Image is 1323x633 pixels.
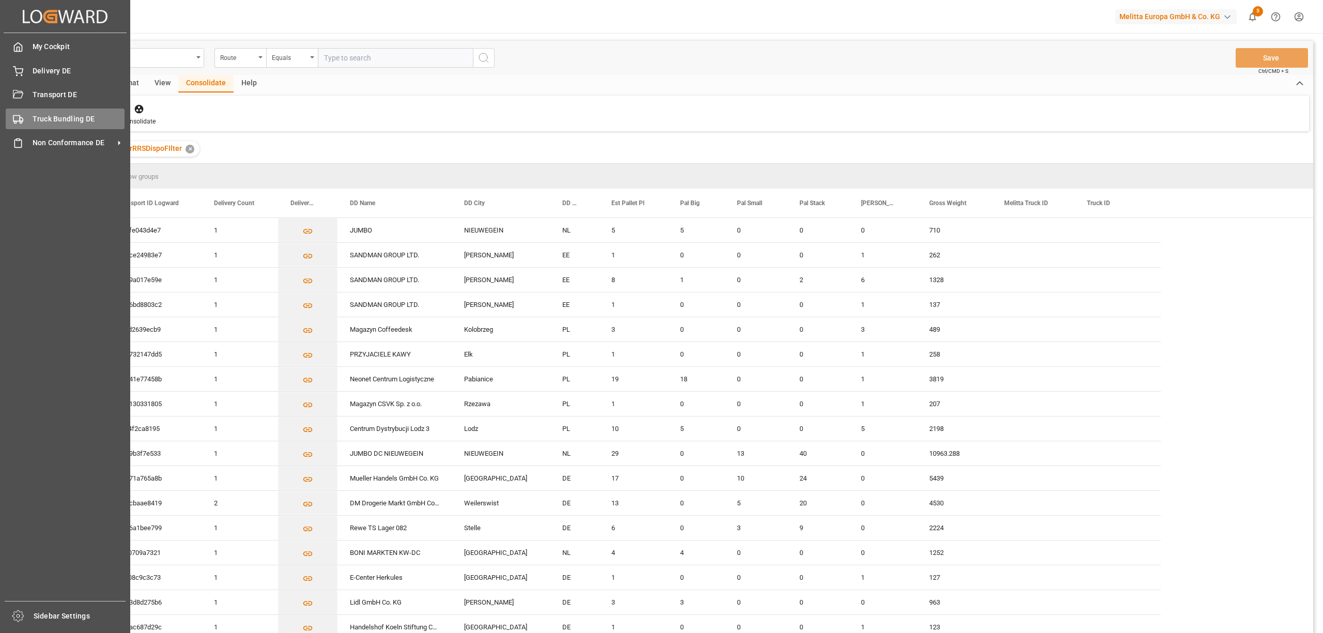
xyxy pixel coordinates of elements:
[1236,48,1308,68] button: Save
[337,491,452,515] div: DM Drogerie Markt GmbH Co KG
[452,243,550,267] div: [PERSON_NAME]
[1087,199,1110,207] span: Truck ID
[668,218,725,242] div: 5
[917,317,992,342] div: 489
[599,491,668,515] div: 13
[452,268,550,292] div: [PERSON_NAME]
[337,441,452,466] div: JUMBO DC NIEUWEGEIN
[668,516,725,540] div: 0
[668,565,725,590] div: 0
[452,441,550,466] div: NIEUWEGEIN
[725,367,787,391] div: 0
[787,292,849,317] div: 0
[1253,6,1263,17] span: 5
[599,317,668,342] div: 3
[33,137,114,148] span: Non Conformance DE
[202,590,278,614] div: 1
[106,218,202,242] div: 0ddfe043d4e7
[599,416,668,441] div: 10
[550,541,599,565] div: NL
[550,268,599,292] div: EE
[599,565,668,590] div: 1
[550,392,599,416] div: PL
[214,48,266,68] button: open menu
[186,145,194,153] div: ✕
[290,199,316,207] span: Delivery List
[1115,9,1237,24] div: Melitta Europa GmbH & Co. KG
[725,342,787,366] div: 0
[550,367,599,391] div: PL
[725,491,787,515] div: 5
[106,268,1161,292] div: Press SPACE to select this row.
[917,268,992,292] div: 1328
[272,51,307,63] div: Equals
[550,590,599,614] div: DE
[452,218,550,242] div: NIEUWEGEIN
[787,565,849,590] div: 0
[917,416,992,441] div: 2198
[473,48,495,68] button: search button
[337,466,452,490] div: Mueller Handels GmbH Co. KG
[668,367,725,391] div: 18
[337,590,452,614] div: Lidl GmbH Co. KG
[550,243,599,267] div: EE
[106,441,1161,466] div: Press SPACE to select this row.
[599,243,668,267] div: 1
[452,367,550,391] div: Pabianice
[668,392,725,416] div: 0
[452,292,550,317] div: [PERSON_NAME]
[106,441,202,466] div: 7669b3f7e533
[6,60,125,81] a: Delivery DE
[106,541,202,565] div: 01f0709a7321
[550,218,599,242] div: NL
[214,199,254,207] span: Delivery Count
[452,392,550,416] div: Rzezawa
[849,416,917,441] div: 5
[106,317,202,342] div: 4f1d2639ecb9
[318,48,473,68] input: Type to search
[452,516,550,540] div: Stelle
[668,491,725,515] div: 0
[668,466,725,490] div: 0
[106,317,1161,342] div: Press SPACE to select this row.
[849,590,917,614] div: 0
[106,218,1161,243] div: Press SPACE to select this row.
[33,89,125,100] span: Transport DE
[787,392,849,416] div: 0
[337,342,452,366] div: PRZYJACIELE KAWY
[668,292,725,317] div: 0
[550,292,599,317] div: EE
[337,367,452,391] div: Neonet Centrum Logistyczne
[787,416,849,441] div: 0
[849,565,917,590] div: 1
[599,218,668,242] div: 5
[599,392,668,416] div: 1
[106,416,1161,441] div: Press SPACE to select this row.
[118,199,179,207] span: Transport ID Logward
[6,85,125,105] a: Transport DE
[917,292,992,317] div: 137
[202,342,278,366] div: 1
[787,466,849,490] div: 24
[599,268,668,292] div: 8
[787,268,849,292] div: 2
[33,114,125,125] span: Truck Bundling DE
[849,218,917,242] div: 0
[725,590,787,614] div: 0
[452,565,550,590] div: [GEOGRAPHIC_DATA]
[725,541,787,565] div: 0
[668,416,725,441] div: 5
[337,292,452,317] div: SANDMAN GROUP LTD.
[599,590,668,614] div: 3
[725,218,787,242] div: 0
[917,541,992,565] div: 1252
[106,342,1161,367] div: Press SPACE to select this row.
[106,392,1161,416] div: Press SPACE to select this row.
[106,466,202,490] div: d0571a765a8b
[106,590,1161,615] div: Press SPACE to select this row.
[849,317,917,342] div: 3
[929,199,966,207] span: Gross Weight
[725,466,787,490] div: 10
[550,491,599,515] div: DE
[337,416,452,441] div: Centrum Dystrybucji Lodz 3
